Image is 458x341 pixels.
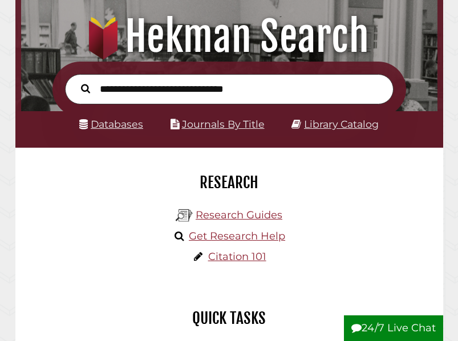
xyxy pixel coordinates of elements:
a: Journals By Title [182,118,265,130]
img: Hekman Library Logo [176,207,193,224]
button: Search [75,81,96,95]
i: Search [81,84,90,94]
a: Citation 101 [208,250,266,263]
h2: Research [24,173,435,192]
a: Research Guides [196,209,282,221]
a: Library Catalog [304,118,379,130]
h2: Quick Tasks [24,308,435,328]
h1: Hekman Search [28,11,431,62]
a: Databases [79,118,143,130]
a: Get Research Help [189,230,285,242]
